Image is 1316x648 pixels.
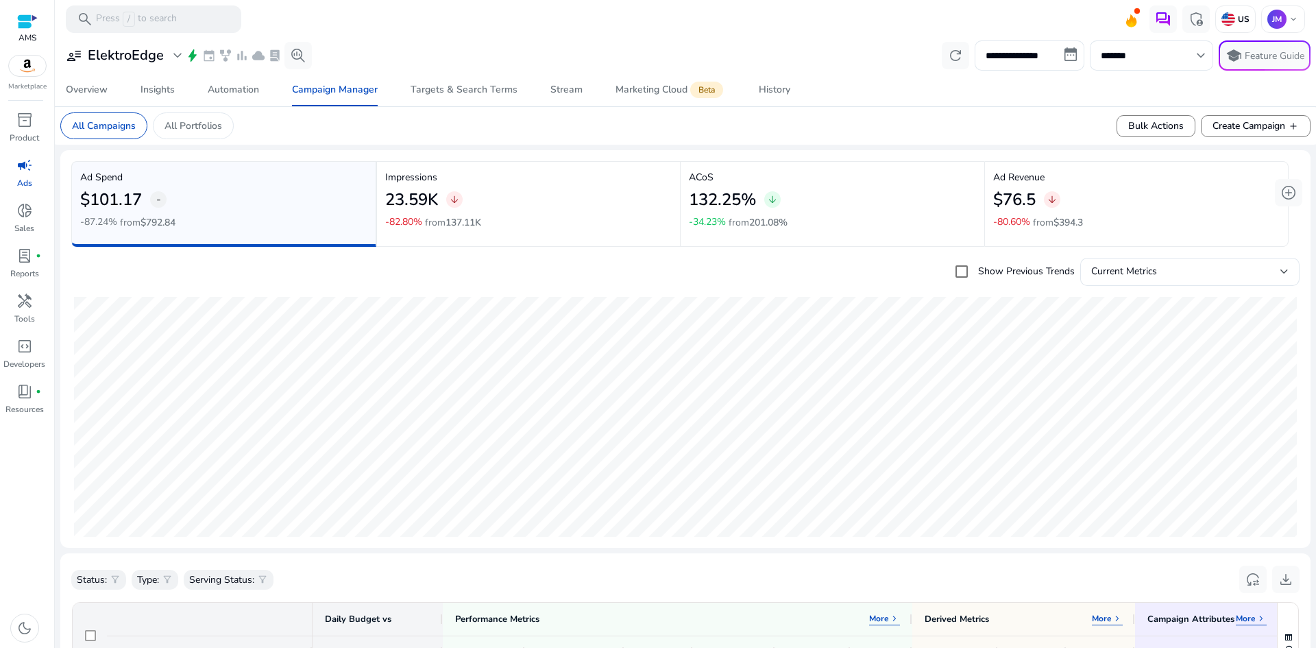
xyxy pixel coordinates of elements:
span: $792.84 [141,216,175,229]
span: add [1288,121,1299,132]
span: donut_small [16,202,33,219]
span: inventory_2 [16,112,33,128]
span: expand_more [169,47,186,64]
span: campaign [16,157,33,173]
p: -82.80% [385,217,422,227]
p: Ad Spend [80,170,367,184]
span: filter_alt [162,574,173,585]
p: from [729,215,788,230]
p: Status: [77,573,107,587]
span: lab_profile [16,248,33,264]
span: filter_alt [257,574,268,585]
p: Ad Revenue [993,170,1280,184]
span: arrow_downward [449,194,460,205]
span: Daily Budget vs [325,613,391,625]
p: More [869,613,889,624]
span: keyboard_arrow_down [1193,47,1209,64]
p: Developers [3,358,45,370]
span: / [123,12,135,27]
span: school [1226,47,1242,64]
img: us.svg [1221,12,1235,26]
span: Bulk Actions [1128,119,1184,133]
h2: $76.5 [993,190,1036,210]
span: keyboard_arrow_down [1288,14,1299,25]
p: Ads [17,177,32,189]
span: reset_settings [1245,571,1261,588]
p: Impressions [385,170,672,184]
button: Create Campaignadd [1201,115,1311,137]
p: Marketplace [8,82,47,92]
p: Feature Guide [1245,49,1304,63]
label: Show Previous Trends [975,264,1075,278]
span: $394.3 [1053,216,1083,229]
span: dark_mode [16,620,33,636]
p: More [1236,613,1256,624]
p: More [1092,613,1112,624]
button: Bulk Actions [1117,115,1195,137]
button: download [1272,566,1300,593]
div: Campaign Manager [292,85,378,95]
p: AMS [17,32,38,44]
img: amazon.svg [9,56,46,76]
span: arrow_downward [767,194,778,205]
p: Press to search [96,12,177,27]
p: Serving Status: [189,573,254,587]
button: add_circle [1275,179,1302,206]
div: Marketing Cloud [616,84,726,95]
h2: $101.17 [80,190,142,210]
p: All Portfolios [164,119,222,133]
div: Insights [141,85,175,95]
h3: ElektroEdge [88,47,164,64]
p: from [1033,215,1083,230]
div: Performance Metrics [455,613,539,625]
span: Current Metrics [1091,265,1157,278]
span: cloud [252,49,265,62]
span: - [156,191,161,208]
p: Product [10,132,39,144]
button: admin_panel_settings [1182,5,1210,33]
span: 201.08% [749,216,788,229]
div: Campaign Attributes [1147,613,1234,625]
div: History [759,85,790,95]
span: bolt [186,49,199,62]
span: arrow_downward [1047,194,1058,205]
p: Resources [5,403,44,416]
h2: 23.59K [385,190,438,210]
p: from [425,215,481,230]
span: keyboard_arrow_right [1112,613,1123,624]
div: Stream [550,85,583,95]
p: Sales [14,222,34,235]
span: handyman [16,293,33,309]
p: ACoS [689,170,976,184]
span: lab_profile [268,49,282,62]
span: event [202,49,216,62]
span: code_blocks [16,338,33,355]
p: -80.60% [993,217,1030,227]
div: Overview [66,85,108,95]
span: keyboard_arrow_right [1256,613,1267,624]
span: bar_chart [235,49,249,62]
span: download [1278,571,1294,588]
span: user_attributes [66,47,82,64]
h2: 132.25% [689,190,756,210]
span: book_4 [16,383,33,400]
span: 137.11K [446,216,481,229]
span: Create Campaign [1213,119,1299,133]
p: Tools [14,313,35,325]
p: US [1235,14,1250,25]
div: Automation [208,85,259,95]
span: keyboard_arrow_right [889,613,900,624]
span: fiber_manual_record [36,389,41,394]
span: search_insights [290,47,306,64]
span: refresh [947,47,964,64]
p: from [120,215,175,230]
span: search [77,11,93,27]
button: refresh [942,42,969,69]
button: schoolFeature Guide [1219,40,1311,71]
p: Reports [10,267,39,280]
p: All Campaigns [72,119,136,133]
span: Beta [690,82,723,98]
span: filter_alt [110,574,121,585]
p: Type: [137,573,159,587]
span: family_history [219,49,232,62]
